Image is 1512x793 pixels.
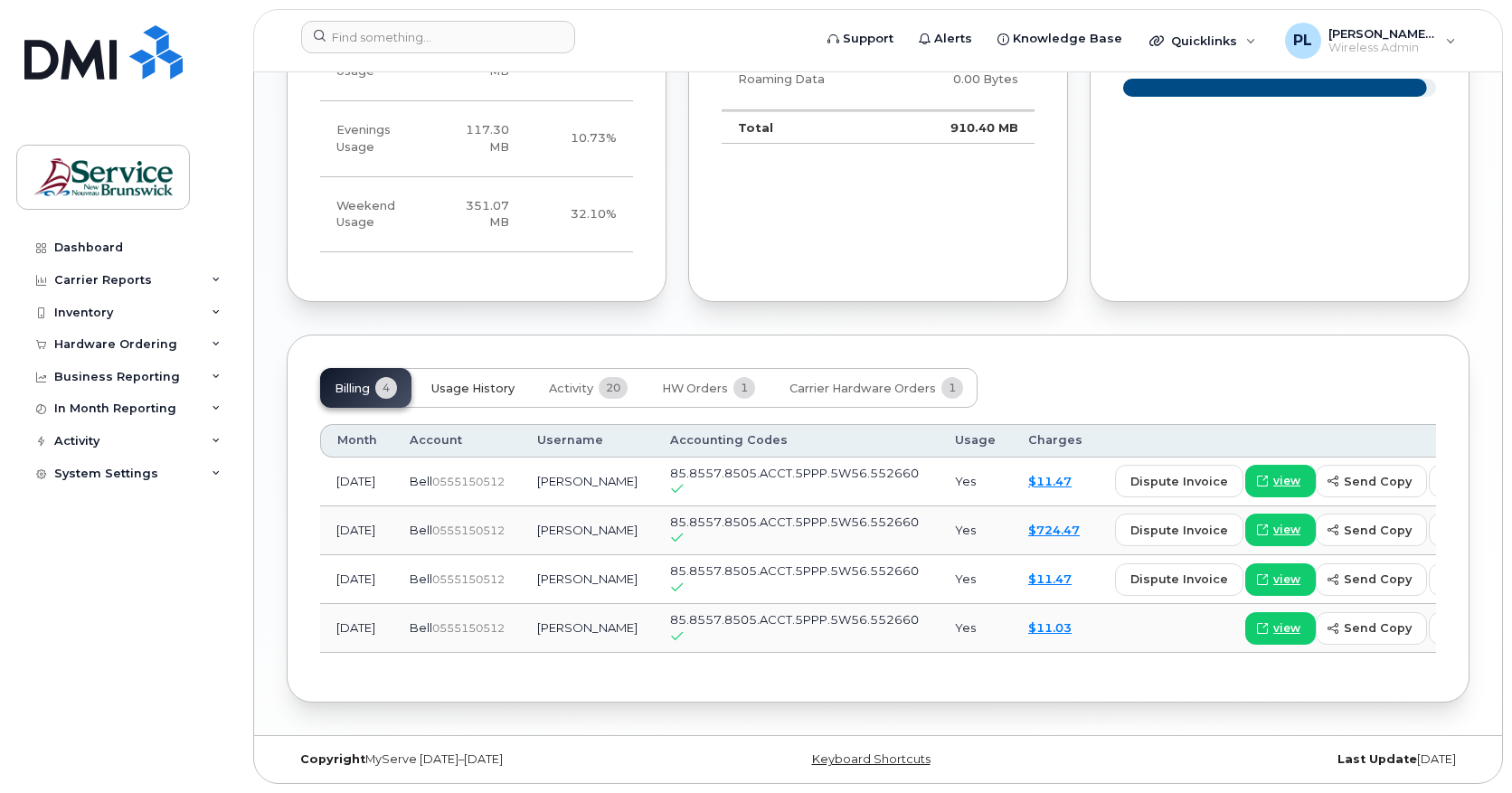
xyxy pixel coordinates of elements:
[670,515,919,529] span: 85.8557.8505.ACCT.5PPP.5W56.552660
[906,21,985,57] a: Alerts
[662,382,728,396] span: HW Orders
[1028,523,1080,537] a: $724.47
[1115,465,1243,497] button: dispute invoice
[549,382,593,396] span: Activity
[393,424,521,457] th: Account
[320,424,393,457] th: Month
[521,458,654,506] td: [PERSON_NAME]
[410,571,432,586] span: Bell
[1028,474,1072,488] a: $11.47
[1012,424,1099,457] th: Charges
[521,604,654,653] td: [PERSON_NAME]
[1344,619,1412,637] span: send copy
[812,752,931,766] a: Keyboard Shortcuts
[1115,514,1243,546] button: dispute invoice
[1272,23,1469,59] div: Penney, Lily (SNB)
[1344,473,1412,490] span: send copy
[939,424,1012,457] th: Usage
[1130,522,1228,539] span: dispute invoice
[521,424,654,457] th: Username
[654,424,939,457] th: Accounting Codes
[320,555,393,604] td: [DATE]
[1344,522,1412,539] span: send copy
[431,382,515,396] span: Usage History
[320,177,430,253] td: Weekend Usage
[300,752,365,766] strong: Copyright
[320,604,393,653] td: [DATE]
[525,101,633,177] td: 10.73%
[320,177,633,253] tr: Friday from 6:00pm to Monday 8:00am
[432,572,505,586] span: 0555150512
[895,51,1035,109] td: 0.00 Bytes
[985,21,1135,57] a: Knowledge Base
[599,377,628,399] span: 20
[1316,612,1427,645] button: send copy
[939,458,1012,506] td: Yes
[733,377,755,399] span: 1
[1344,571,1412,588] span: send copy
[815,21,906,57] a: Support
[320,506,393,555] td: [DATE]
[939,604,1012,653] td: Yes
[670,563,919,578] span: 85.8557.8505.ACCT.5PPP.5W56.552660
[525,177,633,253] td: 32.10%
[1171,33,1237,48] span: Quicklinks
[1316,465,1427,497] button: send copy
[722,110,895,145] td: Total
[1273,571,1300,588] span: view
[1328,26,1437,41] span: [PERSON_NAME] (SNB)
[320,101,430,177] td: Evenings Usage
[843,30,893,48] span: Support
[1245,612,1316,645] a: view
[1328,41,1437,55] span: Wireless Admin
[1245,563,1316,596] a: view
[1316,563,1427,596] button: send copy
[430,101,525,177] td: 117.30 MB
[320,458,393,506] td: [DATE]
[1028,571,1072,586] a: $11.47
[430,177,525,253] td: 351.07 MB
[301,21,575,53] input: Find something...
[521,506,654,555] td: [PERSON_NAME]
[1115,563,1243,596] button: dispute invoice
[1075,752,1469,767] div: [DATE]
[410,523,432,537] span: Bell
[1130,571,1228,588] span: dispute invoice
[939,555,1012,604] td: Yes
[1273,473,1300,489] span: view
[941,377,963,399] span: 1
[1273,620,1300,637] span: view
[432,475,505,488] span: 0555150512
[521,555,654,604] td: [PERSON_NAME]
[320,101,633,177] tr: Weekdays from 6:00pm to 8:00am
[287,752,681,767] div: MyServe [DATE]–[DATE]
[1028,620,1072,635] a: $11.03
[895,110,1035,145] td: 910.40 MB
[670,612,919,627] span: 85.8557.8505.ACCT.5PPP.5W56.552660
[1337,752,1417,766] strong: Last Update
[1130,473,1228,490] span: dispute invoice
[722,51,895,109] td: Roaming Data
[1013,30,1122,48] span: Knowledge Base
[1316,514,1427,546] button: send copy
[1137,23,1269,59] div: Quicklinks
[939,506,1012,555] td: Yes
[432,621,505,635] span: 0555150512
[934,30,972,48] span: Alerts
[1293,30,1312,52] span: PL
[789,382,936,396] span: Carrier Hardware Orders
[1245,514,1316,546] a: view
[432,524,505,537] span: 0555150512
[410,474,432,488] span: Bell
[1273,522,1300,538] span: view
[670,466,919,480] span: 85.8557.8505.ACCT.5PPP.5W56.552660
[1245,465,1316,497] a: view
[410,620,432,635] span: Bell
